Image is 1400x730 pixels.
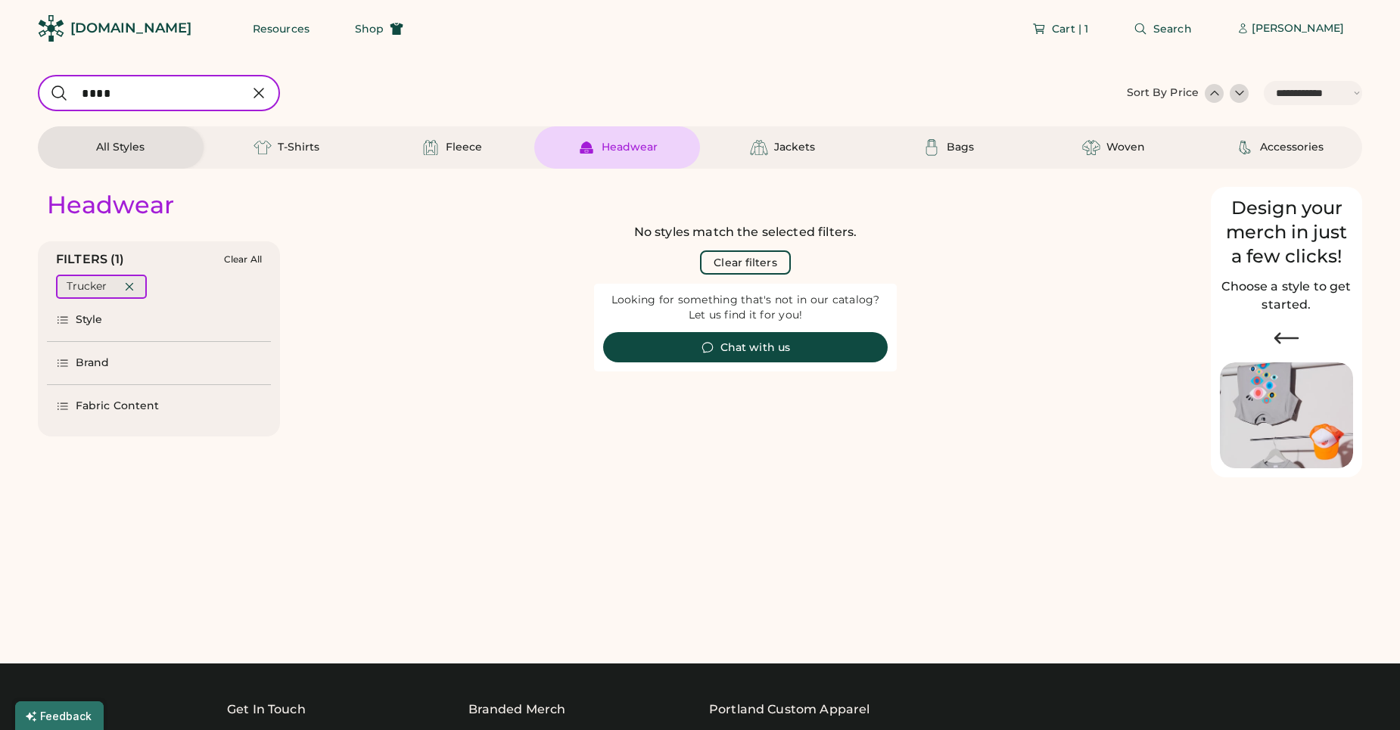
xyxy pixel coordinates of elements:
img: Image of Lisa Congdon Eye Print on T-Shirt and Hat [1220,362,1353,469]
div: Design your merch in just a few clicks! [1220,196,1353,269]
div: Fleece [446,140,482,155]
div: Jackets [774,140,815,155]
div: No styles match the selected filters. [634,223,857,241]
img: Rendered Logo - Screens [38,15,64,42]
button: Search [1115,14,1210,44]
img: T-Shirts Icon [254,138,272,157]
img: Woven Icon [1082,138,1100,157]
button: Shop [337,14,422,44]
button: Resources [235,14,328,44]
div: Accessories [1260,140,1324,155]
div: Bags [947,140,974,155]
button: Clear filters [700,250,790,275]
div: T-Shirts [278,140,319,155]
div: Fabric Content [76,399,159,414]
img: Jackets Icon [750,138,768,157]
img: Accessories Icon [1236,138,1254,157]
div: Sort By Price [1127,85,1199,101]
img: Bags Icon [922,138,941,157]
span: Shop [355,23,384,34]
img: Fleece Icon [422,138,440,157]
div: Trucker [67,279,107,294]
div: All Styles [96,140,145,155]
h2: Choose a style to get started. [1220,278,1353,314]
div: [DOMAIN_NAME] [70,19,191,38]
div: FILTERS (1) [56,250,125,269]
div: Branded Merch [468,700,566,719]
div: [PERSON_NAME] [1252,21,1344,36]
span: Search [1153,23,1192,34]
div: Looking for something that's not in our catalog? Let us find it for you! [603,293,888,323]
div: Brand [76,356,110,371]
a: Portland Custom Apparel [709,700,870,719]
button: Chat with us [603,332,888,362]
img: Headwear Icon [577,138,596,157]
div: Headwear [47,190,174,220]
div: Woven [1106,140,1145,155]
span: Cart | 1 [1052,23,1088,34]
div: Headwear [602,140,658,155]
div: Get In Touch [227,700,306,719]
button: Cart | 1 [1014,14,1106,44]
div: Style [76,312,103,328]
div: Clear All [224,254,262,265]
